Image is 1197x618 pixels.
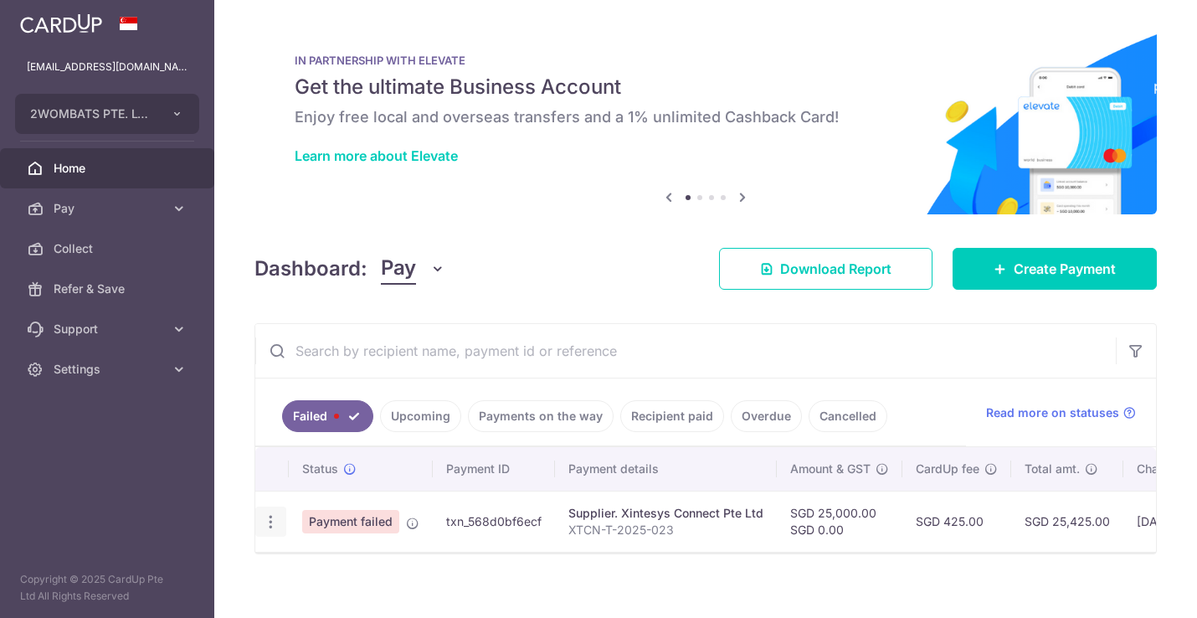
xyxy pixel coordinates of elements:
td: SGD 25,000.00 SGD 0.00 [777,491,902,552]
td: SGD 25,425.00 [1011,491,1123,552]
a: Payments on the way [468,400,614,432]
a: Overdue [731,400,802,432]
h4: Dashboard: [254,254,367,284]
span: Settings [54,361,164,378]
span: Refer & Save [54,281,164,297]
img: Renovation banner [254,27,1157,214]
p: XTCN-T-2025-023 [568,522,763,538]
a: Learn more about Elevate [295,147,458,164]
a: Failed [282,400,373,432]
a: Recipient paid [620,400,724,432]
th: Payment ID [433,447,555,491]
span: Read more on statuses [986,404,1119,421]
span: Pay [54,200,164,217]
span: 2WOMBATS PTE. LTD. [30,106,154,122]
button: Pay [381,253,445,285]
div: Supplier. Xintesys Connect Pte Ltd [568,505,763,522]
td: txn_568d0bf6ecf [433,491,555,552]
p: IN PARTNERSHIP WITH ELEVATE [295,54,1117,67]
button: 2WOMBATS PTE. LTD. [15,94,199,134]
span: Payment failed [302,510,399,533]
a: Create Payment [953,248,1157,290]
span: Status [302,461,338,477]
span: Amount & GST [790,461,871,477]
h5: Get the ultimate Business Account [295,74,1117,100]
span: Download Report [780,259,891,279]
img: CardUp [20,13,102,33]
span: Pay [381,253,416,285]
span: Collect [54,240,164,257]
td: SGD 425.00 [902,491,1011,552]
a: Upcoming [380,400,461,432]
span: Home [54,160,164,177]
th: Payment details [555,447,777,491]
span: Total amt. [1025,461,1080,477]
p: [EMAIL_ADDRESS][DOMAIN_NAME] [27,59,188,75]
a: Download Report [719,248,932,290]
span: CardUp fee [916,461,979,477]
a: Read more on statuses [986,404,1136,421]
h6: Enjoy free local and overseas transfers and a 1% unlimited Cashback Card! [295,107,1117,127]
span: Create Payment [1014,259,1116,279]
a: Cancelled [809,400,887,432]
span: Help [39,12,73,27]
input: Search by recipient name, payment id or reference [255,324,1116,378]
span: Support [54,321,164,337]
